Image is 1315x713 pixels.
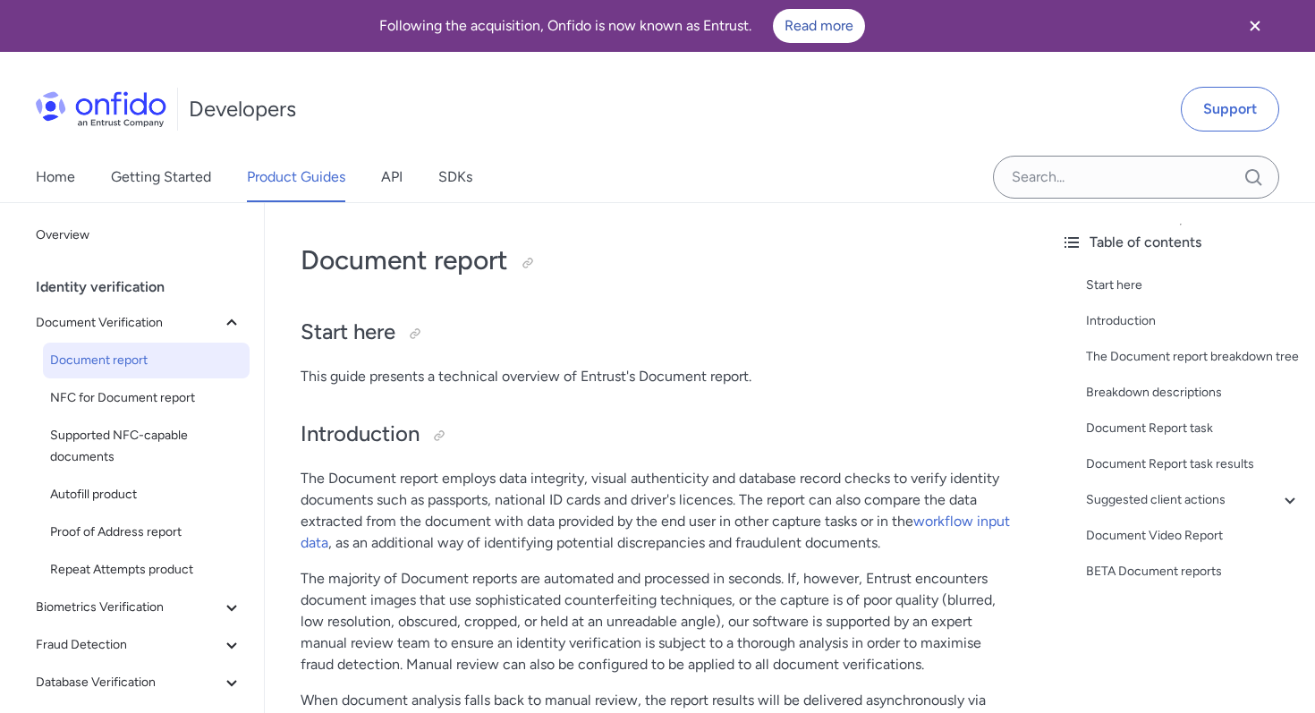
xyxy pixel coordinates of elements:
[43,552,250,588] a: Repeat Attempts product
[21,9,1222,43] div: Following the acquisition, Onfido is now known as Entrust.
[1061,232,1301,253] div: Table of contents
[36,634,221,656] span: Fraud Detection
[43,380,250,416] a: NFC for Document report
[301,568,1011,675] p: The majority of Document reports are automated and processed in seconds. If, however, Entrust enc...
[1086,561,1301,582] a: BETA Document reports
[301,242,1011,278] h1: Document report
[1086,418,1301,439] a: Document Report task
[43,477,250,513] a: Autofill product
[381,152,403,202] a: API
[36,672,221,693] span: Database Verification
[1086,346,1301,368] a: The Document report breakdown tree
[29,665,250,700] button: Database Verification
[36,91,166,127] img: Onfido Logo
[1181,87,1279,132] a: Support
[50,350,242,371] span: Document report
[1086,525,1301,547] a: Document Video Report
[43,418,250,475] a: Supported NFC-capable documents
[301,468,1011,554] p: The Document report employs data integrity, visual authenticity and database record checks to ver...
[773,9,865,43] a: Read more
[50,484,242,505] span: Autofill product
[43,514,250,550] a: Proof of Address report
[111,152,211,202] a: Getting Started
[36,225,242,246] span: Overview
[1244,15,1266,37] svg: Close banner
[36,152,75,202] a: Home
[43,343,250,378] a: Document report
[29,305,250,341] button: Document Verification
[301,366,1011,387] p: This guide presents a technical overview of Entrust's Document report.
[301,318,1011,348] h2: Start here
[29,217,250,253] a: Overview
[36,269,257,305] div: Identity verification
[1222,4,1288,48] button: Close banner
[1086,310,1301,332] a: Introduction
[50,559,242,581] span: Repeat Attempts product
[36,597,221,618] span: Biometrics Verification
[29,590,250,625] button: Biometrics Verification
[438,152,472,202] a: SDKs
[247,152,345,202] a: Product Guides
[1086,275,1301,296] a: Start here
[1086,489,1301,511] a: Suggested client actions
[1086,454,1301,475] a: Document Report task results
[993,156,1279,199] input: Onfido search input field
[50,522,242,543] span: Proof of Address report
[1086,382,1301,403] a: Breakdown descriptions
[301,513,1010,551] a: workflow input data
[189,95,296,123] h1: Developers
[50,387,242,409] span: NFC for Document report
[29,627,250,663] button: Fraud Detection
[50,425,242,468] span: Supported NFC-capable documents
[36,312,221,334] span: Document Verification
[301,420,1011,450] h2: Introduction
